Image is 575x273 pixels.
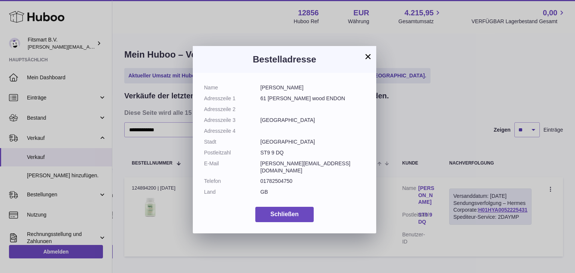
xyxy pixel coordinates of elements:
dt: Name [204,84,261,91]
dt: E-Mail [204,160,261,174]
dt: Stadt [204,138,261,145]
dt: Postleitzahl [204,149,261,156]
dt: Adresszeile 3 [204,117,261,124]
span: Schließen [270,211,299,217]
dd: [PERSON_NAME] [261,84,365,91]
dd: 61 [PERSON_NAME] wood ENDON [261,95,365,102]
dd: [PERSON_NAME][EMAIL_ADDRESS][DOMAIN_NAME] [261,160,365,174]
dt: Adresszeile 4 [204,128,261,135]
button: × [363,52,372,61]
dt: Telefon [204,178,261,185]
dd: 01782504750 [261,178,365,185]
dd: [GEOGRAPHIC_DATA] [261,138,365,145]
dt: Adresszeile 1 [204,95,261,102]
dd: ST9 9 DQ [261,149,365,156]
dd: [GEOGRAPHIC_DATA] [261,117,365,124]
dt: Adresszeile 2 [204,106,261,113]
dt: Land [204,188,261,196]
dd: GB [261,188,365,196]
button: Schließen [255,207,314,222]
h3: Bestelladresse [204,53,365,65]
